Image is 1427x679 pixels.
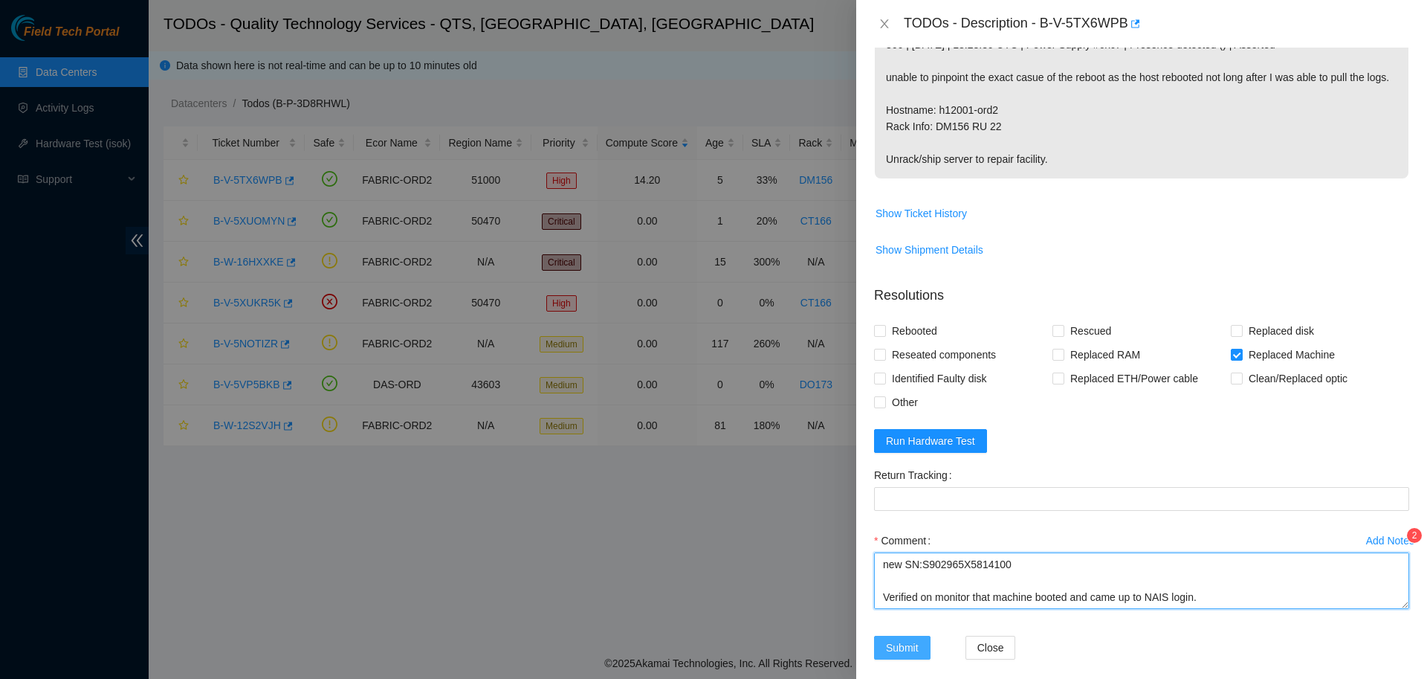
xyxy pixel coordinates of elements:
[875,202,968,225] button: Show Ticket History
[886,367,993,390] span: Identified Faulty disk
[1365,529,1415,553] button: Add Notes2
[886,433,975,449] span: Run Hardware Test
[878,18,890,30] span: close
[1366,535,1414,546] div: Add Notes
[874,429,987,453] button: Run Hardware Test
[1064,343,1146,367] span: Replaced RAM
[875,238,984,262] button: Show Shipment Details
[874,274,1409,306] p: Resolutions
[965,636,1016,660] button: Close
[1412,530,1417,541] span: 2
[874,463,958,487] label: Return Tracking
[886,343,1002,367] span: Reseated components
[977,640,1004,656] span: Close
[874,636,931,660] button: Submit
[1407,528,1422,543] sup: 2
[1243,367,1353,390] span: Clean/Replaced optic
[876,242,983,258] span: Show Shipment Details
[1243,343,1341,367] span: Replaced Machine
[1064,319,1117,343] span: Rescued
[874,553,1409,609] textarea: Comment
[874,529,936,553] label: Comment
[886,319,943,343] span: Rebooted
[876,205,967,222] span: Show Ticket History
[874,487,1409,511] input: Return Tracking
[1243,319,1320,343] span: Replaced disk
[886,390,924,414] span: Other
[904,12,1409,36] div: TODOs - Description - B-V-5TX6WPB
[886,640,919,656] span: Submit
[1064,367,1204,390] span: Replaced ETH/Power cable
[874,17,895,31] button: Close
